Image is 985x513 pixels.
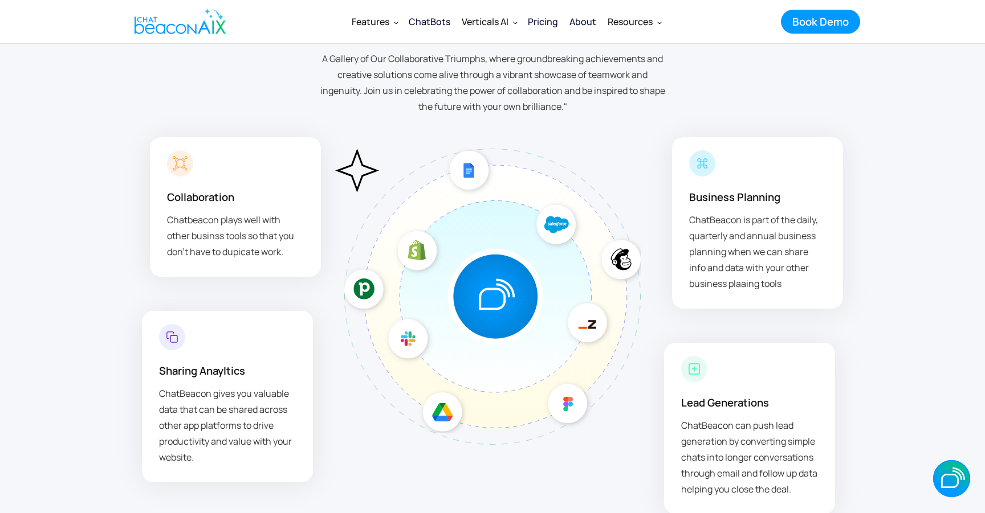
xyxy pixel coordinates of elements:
div: Lead Generations [681,393,818,412]
img: Icon [689,149,715,177]
div: Features [346,8,403,35]
p: ChatBeacon gives you valuable data that can be shared across other app platforms to drive product... [159,385,296,465]
a: home [125,2,232,42]
div: Verticals AI [456,8,522,35]
a: About [564,7,602,36]
div: Business Planning [689,188,826,206]
a: Pricing [522,7,564,36]
div: ChatBots [409,14,450,30]
p: ChatBeacon is part of the daily, quarterly and annual business planning when we can share info an... [689,212,826,292]
img: Icon [159,322,185,350]
a: Book Demo [781,10,860,34]
div: Sharing Anayltics [159,362,296,380]
div: Verticals AI [462,14,508,30]
p: ChatBeacon can push lead generation by converting simple chats into longer conversations through ... [681,417,818,497]
div: Resources [602,8,666,35]
div: Pricing [528,14,558,30]
p: A Gallery of Our Collaborative Triumphs, where groundbreaking achievements and creative solutions... [318,51,667,114]
div: Book Demo [792,14,849,29]
div: Collaboration [167,188,304,206]
div: Resources [608,14,653,30]
p: Chatbeacon plays well with other businss tools so that you don't have to dupicate work. [167,212,304,260]
img: Dropdown [394,20,398,24]
div: Features [352,14,389,30]
img: Icon [681,354,707,382]
div: About [569,14,596,30]
a: ChatBots [403,7,456,36]
img: Dropdown [657,20,662,24]
img: Dropdown [513,20,518,24]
